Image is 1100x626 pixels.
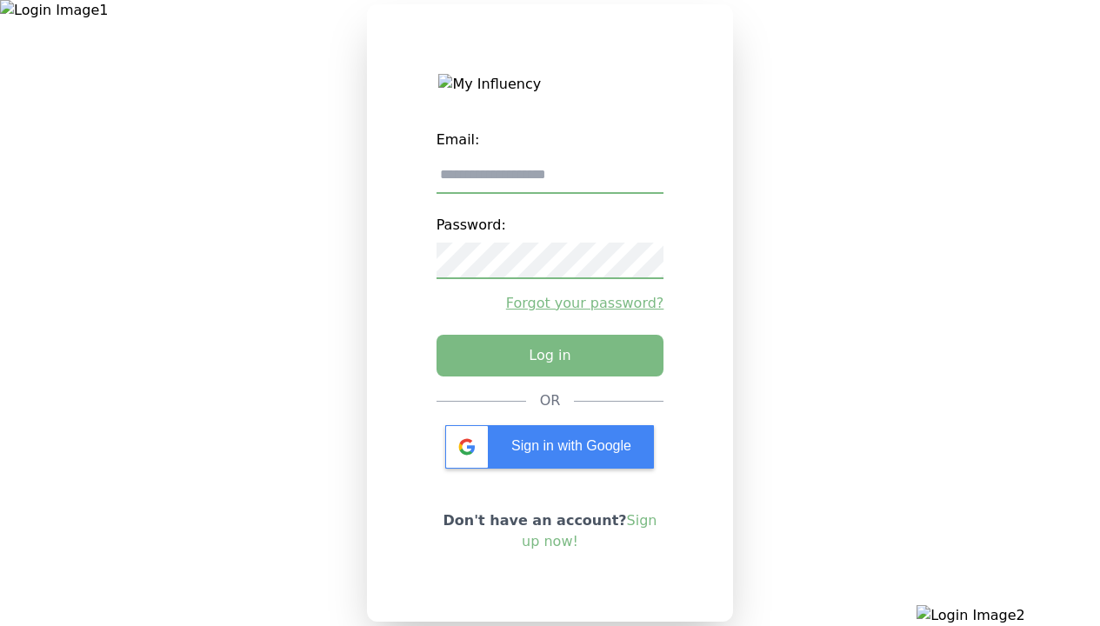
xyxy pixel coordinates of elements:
[438,74,661,95] img: My Influency
[437,335,664,376] button: Log in
[437,208,664,243] label: Password:
[437,293,664,314] a: Forgot your password?
[445,425,654,469] div: Sign in with Google
[917,605,1100,626] img: Login Image2
[437,510,664,552] p: Don't have an account?
[511,438,631,453] span: Sign in with Google
[437,123,664,157] label: Email:
[540,390,561,411] div: OR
